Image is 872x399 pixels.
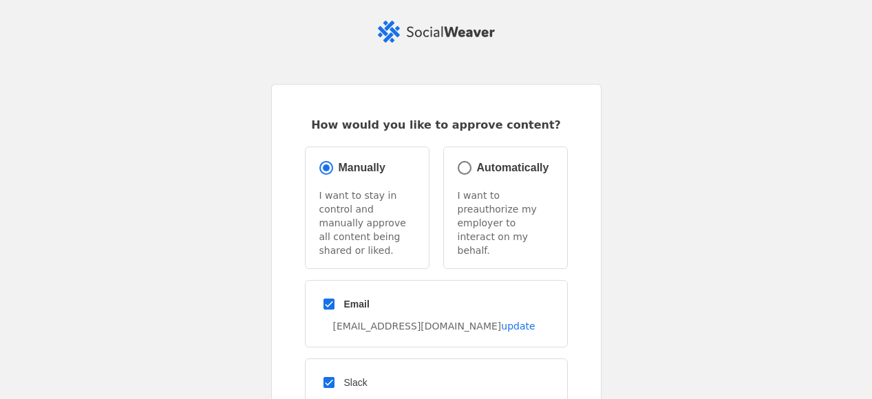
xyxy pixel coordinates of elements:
p: I want to preauthorize my employer to interact on my behalf. [455,188,556,257]
span: Slack [344,377,368,388]
span: Email [344,299,370,310]
span: Manually [339,162,385,173]
span: How would you like to approve content? [311,118,561,133]
span: Automatically [477,162,549,173]
div: [EMAIL_ADDRESS][DOMAIN_NAME] [333,319,556,333]
p: I want to stay in control and manually approve all content being shared or liked. [317,188,418,257]
a: update [501,321,535,332]
mat-radio-group: Select an option [305,147,568,269]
